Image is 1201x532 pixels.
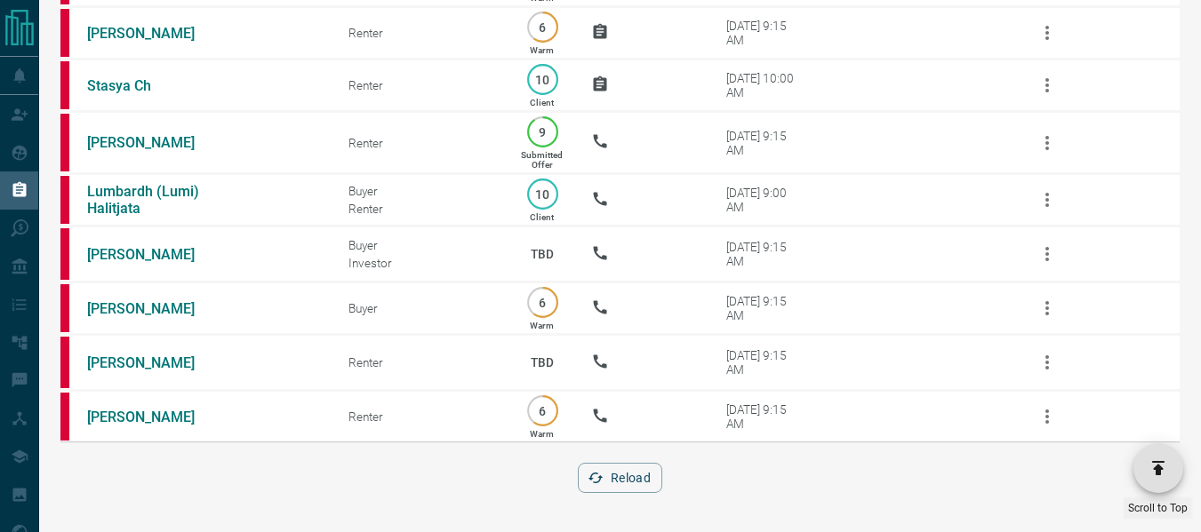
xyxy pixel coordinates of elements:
[87,134,220,151] a: [PERSON_NAME]
[348,355,493,369] div: Renter
[726,129,802,157] div: [DATE] 9:15 AM
[726,19,802,47] div: [DATE] 9:15 AM
[87,246,220,263] a: [PERSON_NAME]
[520,230,564,278] p: TBD
[536,404,549,417] p: 6
[530,45,554,55] p: Warm
[530,429,554,439] p: Warm
[87,354,220,371] a: [PERSON_NAME]
[348,26,493,40] div: Renter
[726,71,802,99] div: [DATE] 10:00 AM
[348,78,493,92] div: Renter
[60,337,69,388] div: property.ca
[60,176,69,224] div: property.ca
[578,463,662,493] button: Reload
[536,296,549,309] p: 6
[530,98,554,107] p: Client
[726,186,802,214] div: [DATE] 9:00 AM
[87,183,220,217] a: Lumbardh (Lumi) Halitjata
[60,9,69,57] div: property.ca
[536,73,549,86] p: 10
[536,187,549,201] p: 10
[520,338,564,386] p: TBD
[726,402,802,431] div: [DATE] 9:15 AM
[348,301,493,315] div: Buyer
[348,238,493,252] div: Buyer
[530,321,554,330] p: Warm
[1128,502,1188,514] span: Scroll to Top
[87,300,220,317] a: [PERSON_NAME]
[726,240,802,268] div: [DATE] 9:15 AM
[536,20,549,34] p: 6
[87,25,220,42] a: [PERSON_NAME]
[348,256,493,270] div: Investor
[348,184,493,198] div: Buyer
[536,125,549,139] p: 9
[87,409,220,425] a: [PERSON_NAME]
[60,228,69,280] div: property.ca
[348,136,493,150] div: Renter
[726,294,802,322] div: [DATE] 9:15 AM
[348,409,493,424] div: Renter
[530,212,554,222] p: Client
[521,150,563,170] p: Submitted Offer
[87,77,220,94] a: Stasya Ch
[60,114,69,171] div: property.ca
[60,393,69,441] div: property.ca
[726,348,802,377] div: [DATE] 9:15 AM
[348,202,493,216] div: Renter
[60,284,69,332] div: property.ca
[60,61,69,109] div: property.ca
